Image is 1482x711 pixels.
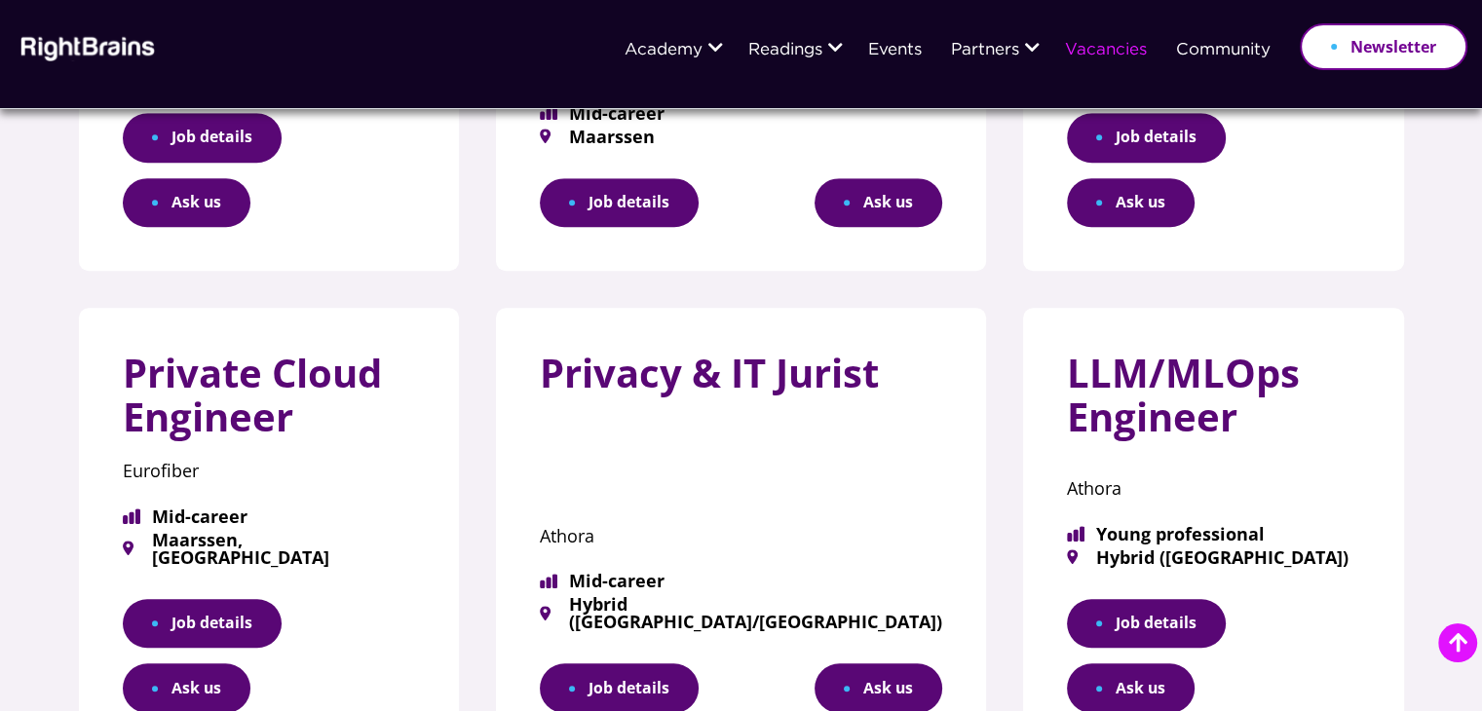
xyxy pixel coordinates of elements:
a: Events [868,42,922,59]
span: Hybrid ([GEOGRAPHIC_DATA]/[GEOGRAPHIC_DATA]) [540,595,942,630]
button: Ask us [123,178,250,228]
h3: LLM/MLOps Engineer [1067,352,1360,454]
a: Academy [625,42,703,59]
span: Hybrid ([GEOGRAPHIC_DATA]) [1067,548,1360,566]
button: Ask us [1067,178,1195,228]
button: Ask us [815,178,942,228]
p: Athora [540,519,942,553]
img: Rightbrains [15,33,156,61]
a: Vacancies [1065,42,1147,59]
span: Mid-career [540,572,942,589]
a: Community [1176,42,1271,59]
p: Athora [1067,471,1360,505]
h3: Privacy & IT Jurist [540,352,942,410]
span: Young professional [1067,525,1360,543]
a: Job details [1067,599,1226,649]
span: Mid-career [123,507,416,525]
a: Partners [951,42,1019,59]
a: Newsletter [1300,23,1467,70]
span: Maarssen, [GEOGRAPHIC_DATA] [123,531,416,566]
a: Readings [748,42,822,59]
span: Maarssen [540,128,942,145]
a: Job details [1067,113,1226,163]
a: Job details [123,599,282,649]
a: Job details [123,113,282,163]
a: Job details [540,178,699,228]
h3: Private Cloud Engineer [123,352,416,454]
p: Eurofiber [123,454,416,488]
span: Mid-career [540,104,942,122]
